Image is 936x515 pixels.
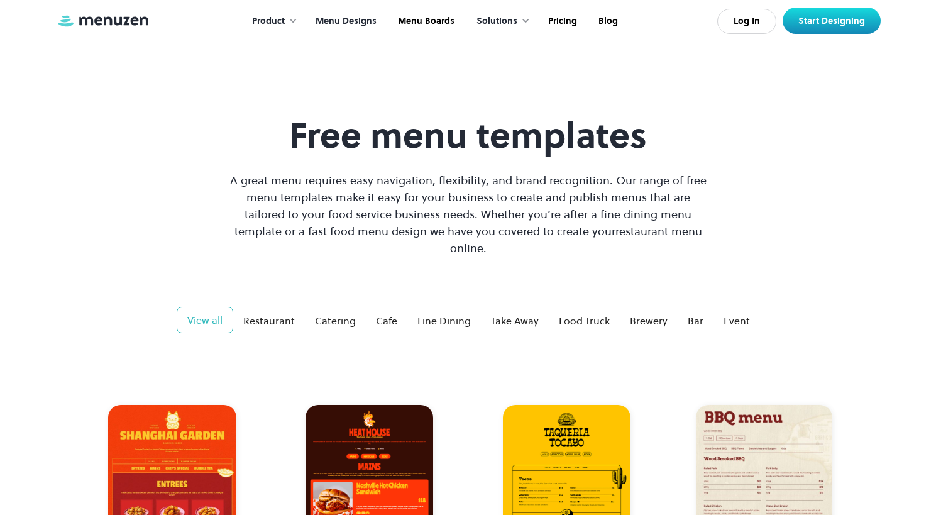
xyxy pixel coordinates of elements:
div: Restaurant [243,313,295,328]
a: Blog [586,2,627,41]
div: Fine Dining [417,313,471,328]
div: Brewery [630,313,668,328]
div: Take Away [491,313,539,328]
div: Cafe [376,313,397,328]
h1: Free menu templates [227,114,710,157]
div: View all [187,313,223,328]
div: Solutions [476,14,517,28]
a: Menu Boards [386,2,464,41]
a: Start Designing [783,8,881,34]
a: Pricing [536,2,586,41]
div: Catering [315,313,356,328]
div: Bar [688,313,703,328]
div: Event [724,313,750,328]
div: Food Truck [559,313,610,328]
div: Product [240,2,304,41]
div: Solutions [464,2,536,41]
p: A great menu requires easy navigation, flexibility, and brand recognition. Our range of free menu... [227,172,710,257]
a: Menu Designs [304,2,386,41]
div: Product [252,14,285,28]
a: Log In [717,9,776,34]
